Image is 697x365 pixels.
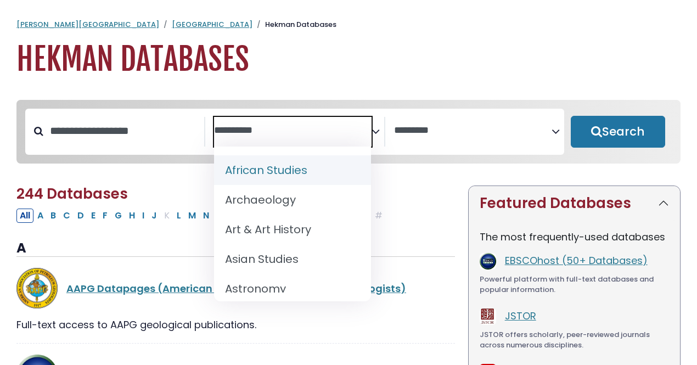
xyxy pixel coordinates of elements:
h3: A [16,240,455,257]
button: Filter Results B [47,209,59,223]
div: Alpha-list to filter by first letter of database name [16,208,387,222]
button: Filter Results M [185,209,199,223]
button: Filter Results L [173,209,184,223]
button: Filter Results D [74,209,87,223]
a: [GEOGRAPHIC_DATA] [172,19,252,30]
h1: Hekman Databases [16,41,681,78]
nav: breadcrumb [16,19,681,30]
button: Filter Results J [148,209,160,223]
a: [PERSON_NAME][GEOGRAPHIC_DATA] [16,19,159,30]
button: Filter Results N [200,209,212,223]
li: Archaeology [214,185,371,215]
button: All [16,209,33,223]
div: JSTOR offers scholarly, peer-reviewed journals across numerous disciplines. [480,329,669,351]
div: Powerful platform with full-text databases and popular information. [480,274,669,295]
input: Search database by title or keyword [43,122,204,140]
a: EBSCOhost (50+ Databases) [505,254,648,267]
button: Filter Results A [34,209,47,223]
button: Filter Results O [213,209,227,223]
button: Submit for Search Results [571,116,665,148]
li: Astronomy [214,274,371,304]
li: African Studies [214,155,371,185]
li: Asian Studies [214,244,371,274]
button: Filter Results H [126,209,138,223]
span: 244 Databases [16,184,128,204]
li: Art & Art History [214,215,371,244]
textarea: Search [214,125,372,137]
button: Filter Results F [99,209,111,223]
a: AAPG Datapages (American Association of Petroleum Geologists) [66,282,406,295]
button: Featured Databases [469,186,680,221]
button: Filter Results I [139,209,148,223]
a: JSTOR [505,309,536,323]
div: Full-text access to AAPG geological publications. [16,317,455,332]
p: The most frequently-used databases [480,229,669,244]
button: Filter Results E [88,209,99,223]
li: Hekman Databases [252,19,336,30]
textarea: Search [394,125,552,137]
nav: Search filters [16,100,681,164]
button: Filter Results C [60,209,74,223]
button: Filter Results G [111,209,125,223]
